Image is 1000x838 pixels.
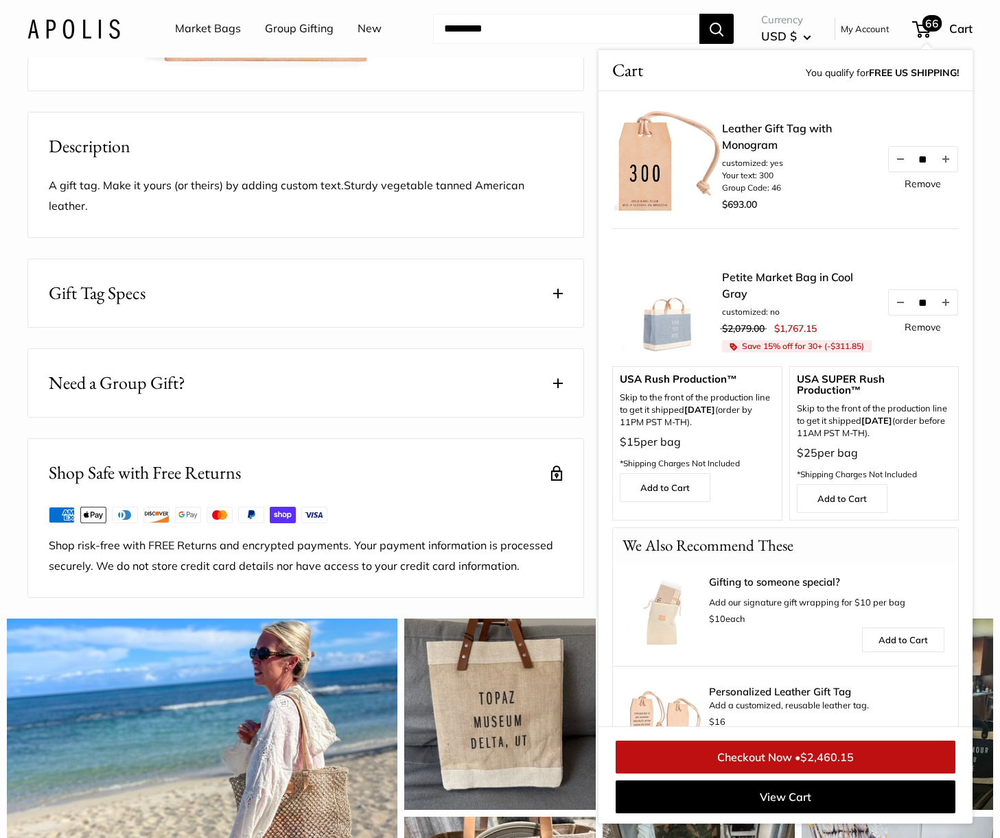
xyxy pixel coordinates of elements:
[620,457,740,468] span: *Shipping Charges Not Included
[620,432,775,473] p: per bag
[613,527,803,562] p: We Also Recommend These
[709,577,944,588] a: Gifting to someone special?
[934,147,957,171] button: Increase quantity by 1
[616,780,955,813] a: View Cart
[761,25,811,47] button: USD $
[49,280,146,307] span: Gift Tag Specs
[914,18,973,40] a: 66 Cart
[49,176,563,217] p: A gift tag. Make it yours (or theirs) by adding custom text.
[27,19,120,38] img: Apolis
[620,392,775,429] p: Skip to the front of the production line to get it shipped (order by 11PM PST M-TH).
[722,169,873,182] li: Your text: 300
[722,182,873,194] li: Group Code: 46
[889,147,912,171] button: Decrease quantity by 1
[949,21,973,36] span: Cart
[620,435,640,448] span: $15
[612,105,722,215] img: description_Make it yours with custom printed text
[912,296,934,308] input: Quantity
[830,341,861,351] span: $311.85
[934,290,957,315] button: Increase quantity by 1
[861,415,892,426] strong: [DATE]
[797,468,917,479] span: *Shipping Charges Not Included
[722,198,757,211] span: $693.00
[49,133,563,160] h2: Description
[684,404,715,415] b: [DATE]
[841,21,889,37] a: My Account
[722,306,873,318] li: customized: no
[905,179,941,189] a: Remove
[709,686,944,697] span: Personalized Leather Gift Tag
[11,786,147,827] iframe: Sign Up via Text for Offers
[797,443,952,484] p: per bag
[797,403,952,440] span: Skip to the front of the production line to get it shipped (order before 11AM PST M-TH).
[358,19,382,39] a: New
[922,15,942,32] span: 66
[797,374,952,396] span: USA SUPER Rush Production™
[761,29,797,43] span: USD $
[889,290,912,315] button: Decrease quantity by 1
[761,10,811,29] span: Currency
[806,64,959,84] span: You qualify for
[709,613,725,624] span: $10
[28,349,583,417] button: Need a Group Gift?
[620,374,775,385] span: USA Rush Production™
[722,157,873,169] li: customized: yes
[699,14,734,44] button: Search
[912,153,934,165] input: Quantity
[612,57,643,84] span: Cart
[709,613,745,624] span: each
[627,679,702,754] img: Luggage Tag
[722,322,765,335] span: $2,079.00
[175,19,241,39] a: Market Bags
[627,576,702,651] img: Apolis Signature Gift Wrapping
[797,446,817,459] span: $25
[905,322,941,332] a: Remove
[49,459,241,486] h2: Shop Safe with Free Returns
[49,370,185,396] span: Need a Group Gift?
[709,577,944,627] div: Add our signature gift wrapping for $10 per bag
[774,322,817,335] span: $1,767.15
[709,716,725,727] span: $16
[800,750,854,764] span: $2,460.15
[709,686,944,730] div: Add a customized, reusable leather tag.
[797,483,887,512] a: Add to Cart
[722,269,873,302] a: Petite Market Bag in Cool Gray
[722,340,872,352] li: Save 15% off for 30+ (- )
[620,472,710,501] a: Add to Cart
[433,14,699,44] input: Search...
[722,120,873,153] a: Leather Gift Tag with Monogram
[49,536,563,577] p: Shop risk-free with FREE Returns and encrypted payments. Your payment information is processed se...
[862,627,944,651] a: Add to Cart
[28,259,583,327] button: Gift Tag Specs
[265,19,334,39] a: Group Gifting
[616,741,955,774] a: Checkout Now •$2,460.15
[869,67,959,79] strong: FREE US SHIPPING!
